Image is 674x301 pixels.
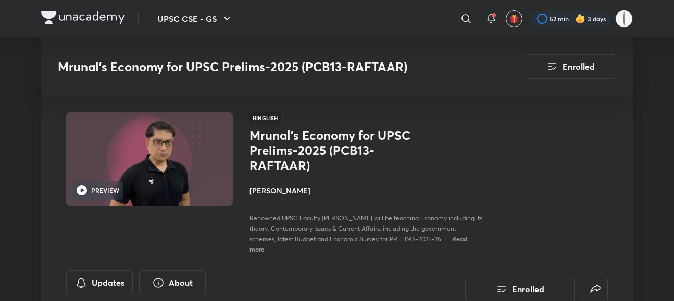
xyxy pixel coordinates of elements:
button: About [139,270,206,295]
button: Enrolled [525,54,616,79]
button: UPSC CSE - GS [151,8,240,29]
a: Company Logo [41,11,125,27]
h6: PREVIEW [91,186,119,195]
span: Hinglish [249,112,281,124]
img: Company Logo [41,11,125,24]
button: Updates [66,270,133,295]
h3: Mrunal’s Economy for UPSC Prelims-2025 (PCB13-RAFTAAR) [58,59,466,74]
img: chinmay [615,10,633,28]
h1: Mrunal’s Economy for UPSC Prelims-2025 (PCB13-RAFTAAR) [249,128,420,173]
button: avatar [506,10,522,27]
img: avatar [509,14,519,23]
span: Renowned UPSC Faculty [PERSON_NAME] will be teaching Economy including its theory, Contemporary I... [249,214,482,243]
img: streak [575,14,585,24]
img: Thumbnail [65,111,234,207]
h4: [PERSON_NAME] [249,185,483,196]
